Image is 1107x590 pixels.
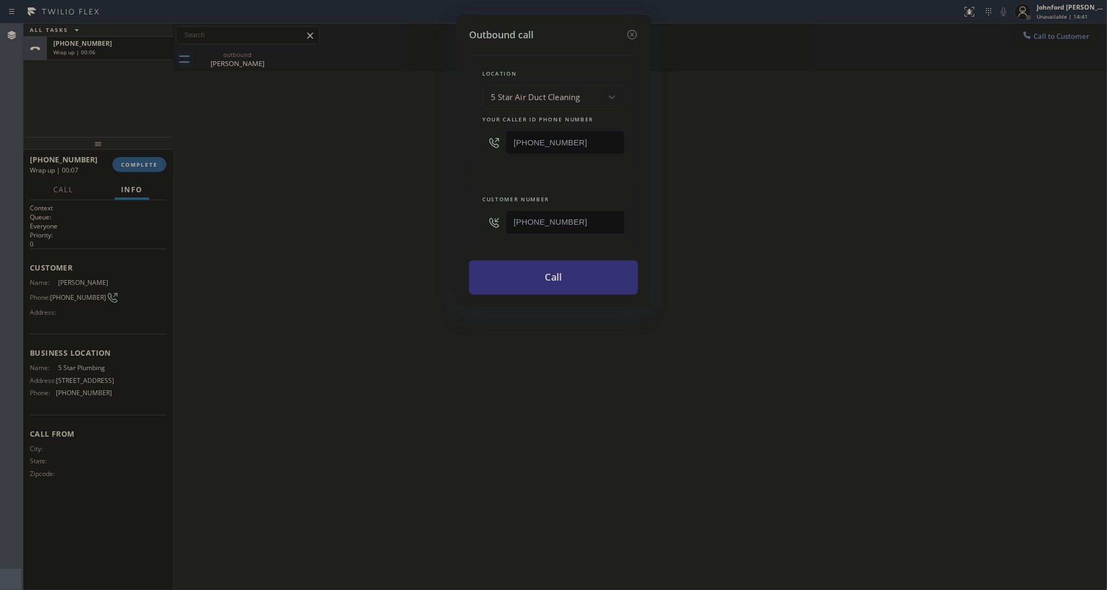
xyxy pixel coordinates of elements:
[469,260,638,294] button: Call
[482,68,625,79] div: Location
[491,91,580,103] div: 5 Star Air Duct Cleaning
[506,210,625,234] input: (123) 456-7890
[482,114,625,125] div: Your caller id phone number
[469,28,534,42] h5: Outbound call
[482,194,625,205] div: Customer number
[506,130,625,154] input: (123) 456-7890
